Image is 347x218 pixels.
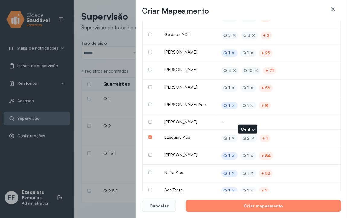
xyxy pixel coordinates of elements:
[159,147,217,165] td: [PERSON_NAME]
[159,27,217,44] td: Geidson ACE
[263,33,269,38] div: + 2
[224,86,235,91] div: Q 1
[142,6,209,16] h3: Criar Mapeamento
[261,86,270,91] div: + 56
[159,80,217,97] td: [PERSON_NAME]
[224,68,236,73] div: Q 4
[224,103,235,108] div: Q 1
[243,103,254,108] div: Q 1
[224,188,235,194] div: Q 1
[142,200,176,212] button: Cancelar
[261,103,268,108] div: + 8
[159,165,217,182] td: Naíra Ace
[243,188,254,194] div: Q 1
[261,153,271,158] div: + 84
[159,44,217,62] td: [PERSON_NAME]
[244,68,258,73] div: Q 10
[224,33,236,38] div: Q 2
[243,171,254,176] div: Q 1
[159,182,217,200] td: Ace Teste
[224,153,235,158] div: Q 1
[224,171,235,176] div: Q 1
[243,86,254,91] div: Q 1
[243,50,254,56] div: Q 1
[159,97,217,115] td: [PERSON_NAME] Ace
[265,68,274,73] div: + 71
[186,200,341,212] button: Criar mapeamento
[159,114,217,130] td: [PERSON_NAME]
[159,62,217,80] td: [PERSON_NAME]
[224,136,235,141] div: Q 1
[243,153,254,158] div: Q 1
[243,136,255,141] div: Q 2
[243,33,256,38] div: Q 3
[262,136,268,141] div: + 1
[224,50,235,56] div: Q 1
[261,50,270,56] div: + 25
[261,188,267,194] div: + 1
[261,171,270,176] div: + 52
[159,130,217,147] td: Ezequias Ace
[221,119,336,125] div: --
